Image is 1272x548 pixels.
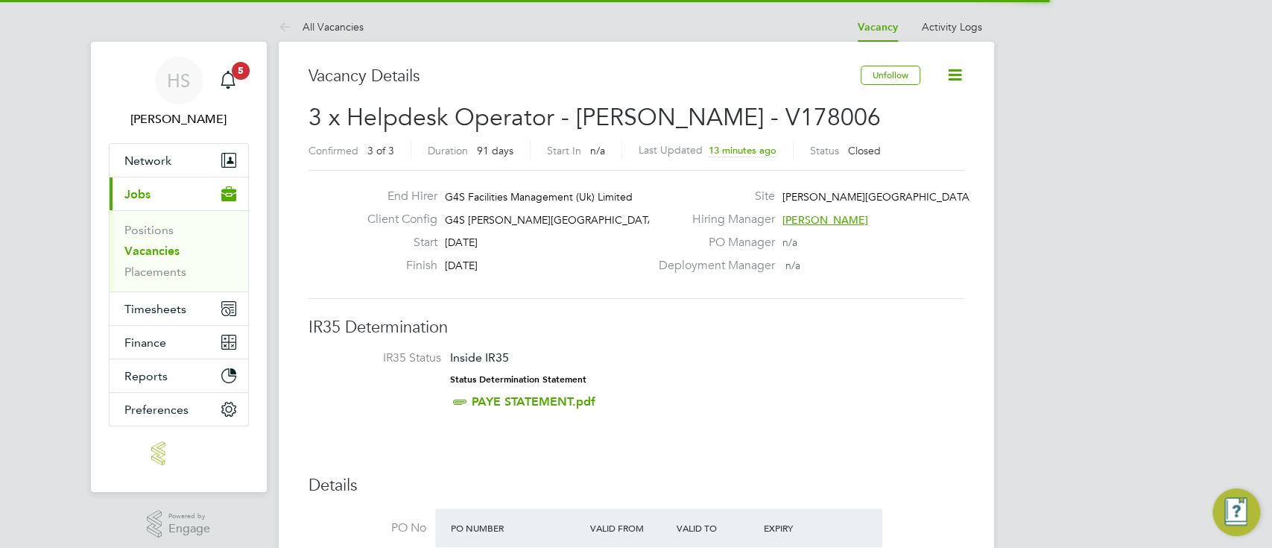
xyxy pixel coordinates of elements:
a: Powered byEngage [147,510,210,538]
a: Vacancies [124,244,180,258]
a: Go to home page [109,441,249,465]
button: Reports [110,359,248,392]
label: PO No [308,520,426,536]
a: Positions [124,223,174,237]
span: Network [124,154,171,168]
strong: Status Determination Statement [450,374,586,385]
img: manpower-logo-retina.png [151,441,205,465]
label: Hiring Manager [649,212,774,227]
label: Site [649,189,774,204]
nav: Main navigation [91,42,267,492]
span: Finance [124,336,166,350]
label: End Hirer [355,189,437,204]
button: Finance [110,326,248,359]
span: Reports [124,369,168,383]
label: Duration [428,144,468,157]
span: n/a [782,236,797,249]
div: Jobs [110,210,248,292]
button: Jobs [110,177,248,210]
span: Timesheets [124,302,186,316]
label: Start [355,235,437,251]
span: 5 [232,62,250,80]
a: Activity Logs [922,20,982,34]
span: [PERSON_NAME][GEOGRAPHIC_DATA] [782,190,972,204]
span: Hannah Sawitzki [109,110,249,128]
span: 13 minutes ago [709,144,776,157]
span: 91 days [477,144,513,157]
span: G4S Facilities Management (Uk) Limited [445,190,633,204]
a: Placements [124,265,186,279]
span: 3 x Helpdesk Operator - [PERSON_NAME] - V178006 [308,103,881,132]
span: [PERSON_NAME] [782,213,867,227]
span: Powered by [168,510,210,523]
h3: Details [308,475,964,497]
div: Expiry [760,514,847,541]
label: Start In [547,144,581,157]
span: n/a [590,144,605,157]
span: Preferences [124,403,189,417]
button: Engage Resource Center [1212,488,1260,536]
label: IR35 Status [323,350,441,366]
span: HS [167,71,190,90]
span: G4S [PERSON_NAME][GEOGRAPHIC_DATA] – Non Opera… [445,213,733,227]
a: All Vacancies [279,20,364,34]
label: PO Manager [649,235,774,251]
span: 3 of 3 [367,144,394,157]
span: Inside IR35 [450,350,509,365]
label: Deployment Manager [649,258,774,274]
span: Closed [848,144,881,157]
label: Confirmed [308,144,358,157]
span: [DATE] [445,236,478,249]
label: Last Updated [639,143,703,157]
label: Status [810,144,839,157]
button: Unfollow [861,66,920,85]
h3: Vacancy Details [308,66,861,87]
a: Vacancy [858,21,898,34]
a: PAYE STATEMENT.pdf [472,394,595,409]
button: Timesheets [110,292,248,325]
label: Client Config [355,212,437,227]
div: PO Number [447,514,586,541]
a: HS[PERSON_NAME] [109,57,249,128]
a: 5 [213,57,243,104]
button: Preferences [110,393,248,426]
button: Network [110,144,248,177]
h3: IR35 Determination [308,317,964,338]
span: Engage [168,523,210,535]
span: n/a [785,259,800,272]
span: Jobs [124,187,151,201]
div: Valid From [586,514,673,541]
label: Finish [355,258,437,274]
div: Valid To [673,514,760,541]
span: [DATE] [445,259,478,272]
